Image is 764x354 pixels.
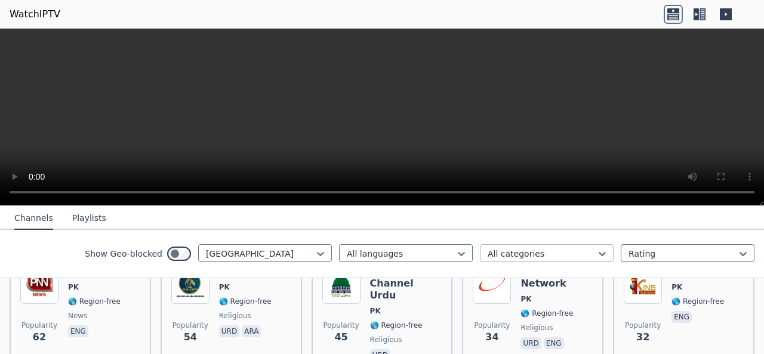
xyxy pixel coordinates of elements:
span: religious [370,335,402,344]
h6: Madani Channel Urdu [370,266,442,301]
span: religious [219,311,251,321]
span: 🌎 Region-free [520,309,573,318]
span: PK [219,282,230,292]
p: eng [68,325,88,337]
a: WatchIPTV [10,7,60,21]
p: eng [544,337,564,349]
span: Popularity [21,321,57,330]
span: Popularity [474,321,510,330]
span: PK [370,306,381,316]
span: 45 [334,330,347,344]
button: Playlists [72,207,106,230]
span: PK [671,282,682,292]
span: 62 [33,330,46,344]
img: Madani Channel Urdu [322,266,361,304]
p: ara [242,325,261,337]
span: 🌎 Region-free [219,297,272,306]
p: urd [520,337,541,349]
p: eng [671,311,692,323]
button: Channels [14,207,53,230]
span: Popularity [324,321,359,330]
span: PK [68,282,79,292]
img: PNN News [20,266,58,304]
span: 34 [485,330,498,344]
img: Al Ehsaan TV [171,266,210,304]
span: 54 [184,330,197,344]
label: Show Geo-blocked [85,248,162,260]
img: King TV [624,266,662,304]
span: 32 [636,330,649,344]
span: PK [520,294,531,304]
span: Popularity [172,321,208,330]
span: 🌎 Region-free [671,297,724,306]
p: urd [219,325,239,337]
span: 🌎 Region-free [370,321,423,330]
span: Popularity [625,321,661,330]
span: 🌎 Region-free [68,297,121,306]
img: Grace Network [473,266,511,304]
span: religious [520,323,553,333]
span: news [68,311,87,321]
